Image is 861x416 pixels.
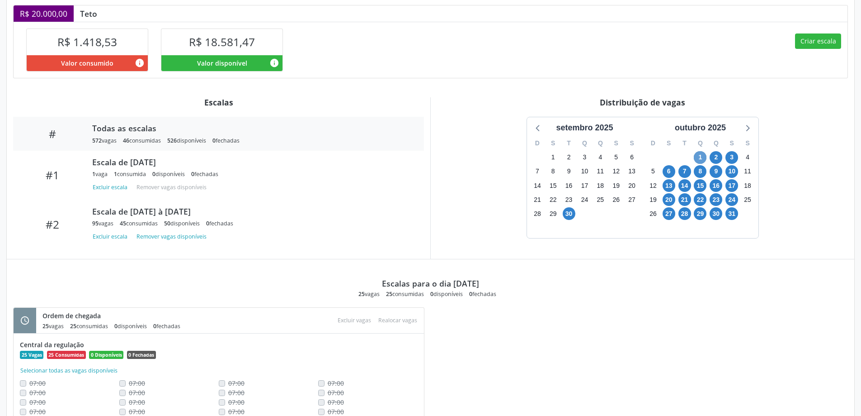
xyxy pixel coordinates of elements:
[694,193,706,206] span: quarta-feira, 22 de outubro de 2025
[212,137,216,144] span: 0
[92,206,411,216] div: Escala de [DATE] à [DATE]
[741,165,754,178] span: sábado, 11 de outubro de 2025
[547,193,560,206] span: segunda-feira, 22 de setembro de 2025
[375,314,421,326] div: Escolha as vagas para realocar
[191,170,194,178] span: 0
[663,193,675,206] span: segunda-feira, 20 de outubro de 2025
[694,179,706,192] span: quarta-feira, 15 de outubro de 2025
[19,127,86,140] div: #
[594,165,607,178] span: quinta-feira, 11 de setembro de 2025
[626,151,638,164] span: sábado, 6 de setembro de 2025
[741,179,754,192] span: sábado, 18 de outubro de 2025
[123,137,129,144] span: 46
[469,290,472,298] span: 0
[20,351,43,359] span: 25 Vagas
[92,123,411,133] div: Todas as escalas
[647,193,659,206] span: domingo, 19 de outubro de 2025
[29,398,46,406] span: Não é possivel realocar uma vaga consumida
[114,170,146,178] div: consumida
[610,151,622,164] span: sexta-feira, 5 de setembro de 2025
[531,179,544,192] span: domingo, 14 de setembro de 2025
[92,181,131,193] button: Excluir escala
[578,193,591,206] span: quarta-feira, 24 de setembro de 2025
[13,97,424,107] div: Escalas
[206,220,209,227] span: 0
[678,207,691,220] span: terça-feira, 28 de outubro de 2025
[563,179,575,192] span: terça-feira, 16 de setembro de 2025
[114,322,118,330] span: 0
[626,165,638,178] span: sábado, 13 de setembro de 2025
[29,388,46,397] span: Não é possivel realocar uma vaga consumida
[92,137,102,144] span: 572
[135,58,145,68] i: Valor consumido por agendamentos feitos para este serviço
[228,379,245,387] span: Não é possivel realocar uma vaga consumida
[608,136,624,150] div: S
[647,207,659,220] span: domingo, 26 de outubro de 2025
[212,137,240,144] div: fechadas
[92,170,108,178] div: vaga
[269,58,279,68] i: Valor disponível para agendamentos feitos para este serviço
[167,137,206,144] div: disponíveis
[677,136,692,150] div: T
[561,136,577,150] div: T
[578,165,591,178] span: quarta-feira, 10 de setembro de 2025
[70,322,76,330] span: 25
[437,97,848,107] div: Distribuição de vagas
[382,278,479,288] div: Escalas para o dia [DATE]
[19,218,86,231] div: #2
[358,290,365,298] span: 25
[20,366,118,375] button: Selecionar todas as vagas disponíveis
[563,193,575,206] span: terça-feira, 23 de setembro de 2025
[552,122,616,134] div: setembro 2025
[228,398,245,406] span: Não é possivel realocar uma vaga consumida
[152,170,185,178] div: disponíveis
[123,137,161,144] div: consumidas
[678,165,691,178] span: terça-feira, 7 de outubro de 2025
[531,207,544,220] span: domingo, 28 de setembro de 2025
[563,151,575,164] span: terça-feira, 2 de setembro de 2025
[708,136,724,150] div: Q
[724,136,740,150] div: S
[725,207,738,220] span: sexta-feira, 31 de outubro de 2025
[594,193,607,206] span: quinta-feira, 25 de setembro de 2025
[563,165,575,178] span: terça-feira, 9 de setembro de 2025
[647,179,659,192] span: domingo, 12 de outubro de 2025
[430,290,433,298] span: 0
[57,34,117,49] span: R$ 1.418,53
[133,230,210,243] button: Remover vagas disponíveis
[741,193,754,206] span: sábado, 25 de outubro de 2025
[129,407,145,416] span: Não é possivel realocar uma vaga consumida
[531,165,544,178] span: domingo, 7 de setembro de 2025
[740,136,756,150] div: S
[42,322,49,330] span: 25
[114,170,117,178] span: 1
[29,379,46,387] span: Não é possivel realocar uma vaga consumida
[741,151,754,164] span: sábado, 4 de outubro de 2025
[386,290,392,298] span: 25
[61,58,113,68] span: Valor consumido
[610,179,622,192] span: sexta-feira, 19 de setembro de 2025
[189,34,255,49] span: R$ 18.581,47
[725,165,738,178] span: sexta-feira, 10 de outubro de 2025
[578,151,591,164] span: quarta-feira, 3 de setembro de 2025
[89,351,123,359] span: 0 Disponíveis
[710,151,722,164] span: quinta-feira, 2 de outubro de 2025
[47,351,86,359] span: 25 Consumidas
[663,165,675,178] span: segunda-feira, 6 de outubro de 2025
[710,193,722,206] span: quinta-feira, 23 de outubro de 2025
[114,322,147,330] div: disponíveis
[328,379,344,387] span: Não é possivel realocar uma vaga consumida
[725,151,738,164] span: sexta-feira, 3 de outubro de 2025
[29,407,46,416] span: Não é possivel realocar uma vaga consumida
[197,58,247,68] span: Valor disponível
[547,165,560,178] span: segunda-feira, 8 de setembro de 2025
[626,179,638,192] span: sábado, 20 de setembro de 2025
[153,322,156,330] span: 0
[593,136,608,150] div: Q
[42,322,64,330] div: vagas
[694,165,706,178] span: quarta-feira, 8 de outubro de 2025
[92,170,95,178] span: 1
[694,207,706,220] span: quarta-feira, 29 de outubro de 2025
[578,179,591,192] span: quarta-feira, 17 de setembro de 2025
[678,179,691,192] span: terça-feira, 14 de outubro de 2025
